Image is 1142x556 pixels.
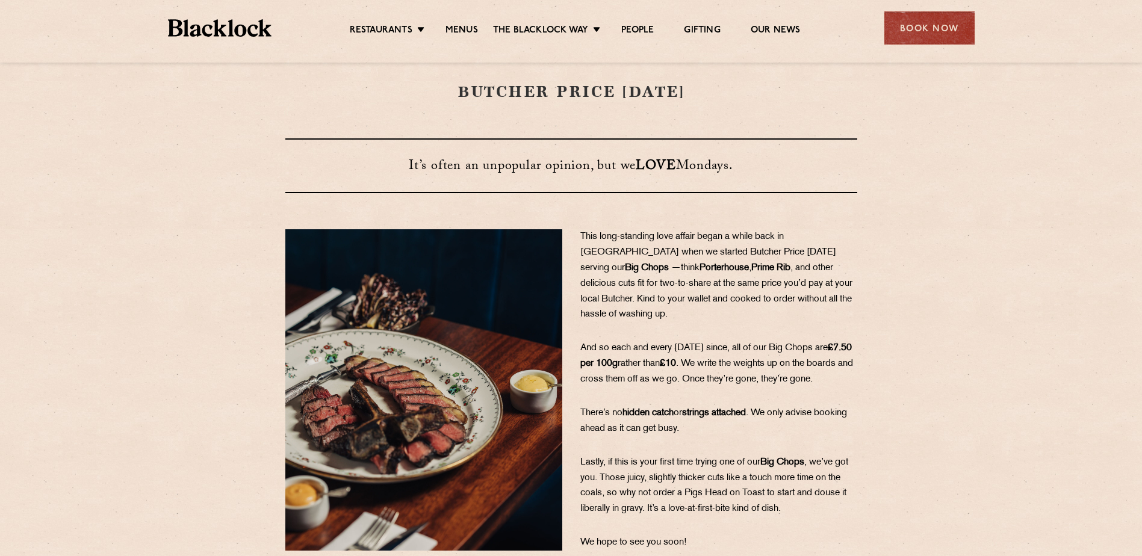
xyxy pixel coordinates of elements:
[671,264,681,273] span: —​​​​​​​
[681,264,700,273] span: think
[409,156,636,178] span: ​​​​​​​It’s often an unpopular opinion, but we
[684,25,720,38] a: Gifting
[580,359,853,384] span: . We write the weights up on the boards and cross them off as we go. Once they’re gone, they’re g...
[580,232,836,273] span: This long-standing love affair began a while back in [GEOGRAPHIC_DATA] when we started Butcher Pr...
[445,25,478,38] a: Menus
[760,458,804,467] b: Big Chops
[580,409,622,418] span: There’s no
[580,344,828,353] span: And so each and every [DATE] since, all of our Big Chops are
[580,409,847,433] span: . We only advise booking ahead as it can get busy.
[580,458,760,467] span: ​​​​​​​Lastly, if this is your first time trying one of our
[580,458,848,514] span: , we’ve got you. Those juicy, slightly thicker cuts like a touch more time on the coals, so why n...
[674,409,682,418] span: or
[636,156,675,178] b: LOVE
[777,264,790,273] b: Rib
[682,409,746,418] b: strings attached
[676,156,733,178] span: Mondays.
[625,264,669,273] b: Big Chops
[660,359,676,368] b: £10
[621,25,654,38] a: People
[751,25,801,38] a: Our News
[884,11,975,45] div: Book Now
[622,409,674,418] b: hidden catch
[749,264,751,273] span: ,
[751,264,774,273] b: Prime
[168,19,272,37] img: BL_Textured_Logo-footer-cropped.svg
[350,25,412,38] a: Restaurants
[580,538,687,547] span: We hope to see you soon!
[618,359,660,368] span: rather than
[458,84,684,100] strong: Butcher Price [DATE]
[493,25,588,38] a: The Blacklock Way
[700,264,749,273] b: Porterhouse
